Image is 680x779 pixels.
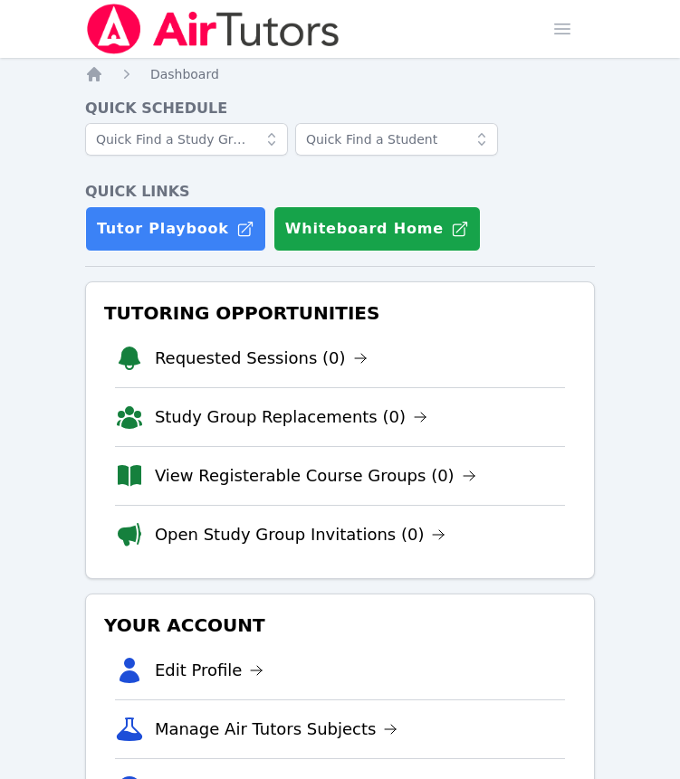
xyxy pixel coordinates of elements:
a: Tutor Playbook [85,206,266,252]
a: View Registerable Course Groups (0) [155,463,476,489]
span: Dashboard [150,67,219,81]
h3: Tutoring Opportunities [101,297,579,329]
nav: Breadcrumb [85,65,595,83]
input: Quick Find a Study Group [85,123,288,156]
button: Whiteboard Home [273,206,481,252]
a: Dashboard [150,65,219,83]
a: Requested Sessions (0) [155,346,368,371]
h4: Quick Schedule [85,98,595,119]
h3: Your Account [101,609,579,641]
a: Open Study Group Invitations (0) [155,522,446,547]
img: Air Tutors [85,4,341,54]
h4: Quick Links [85,181,595,203]
a: Manage Air Tutors Subjects [155,717,398,742]
a: Edit Profile [155,658,264,683]
a: Study Group Replacements (0) [155,404,427,430]
input: Quick Find a Student [295,123,498,156]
